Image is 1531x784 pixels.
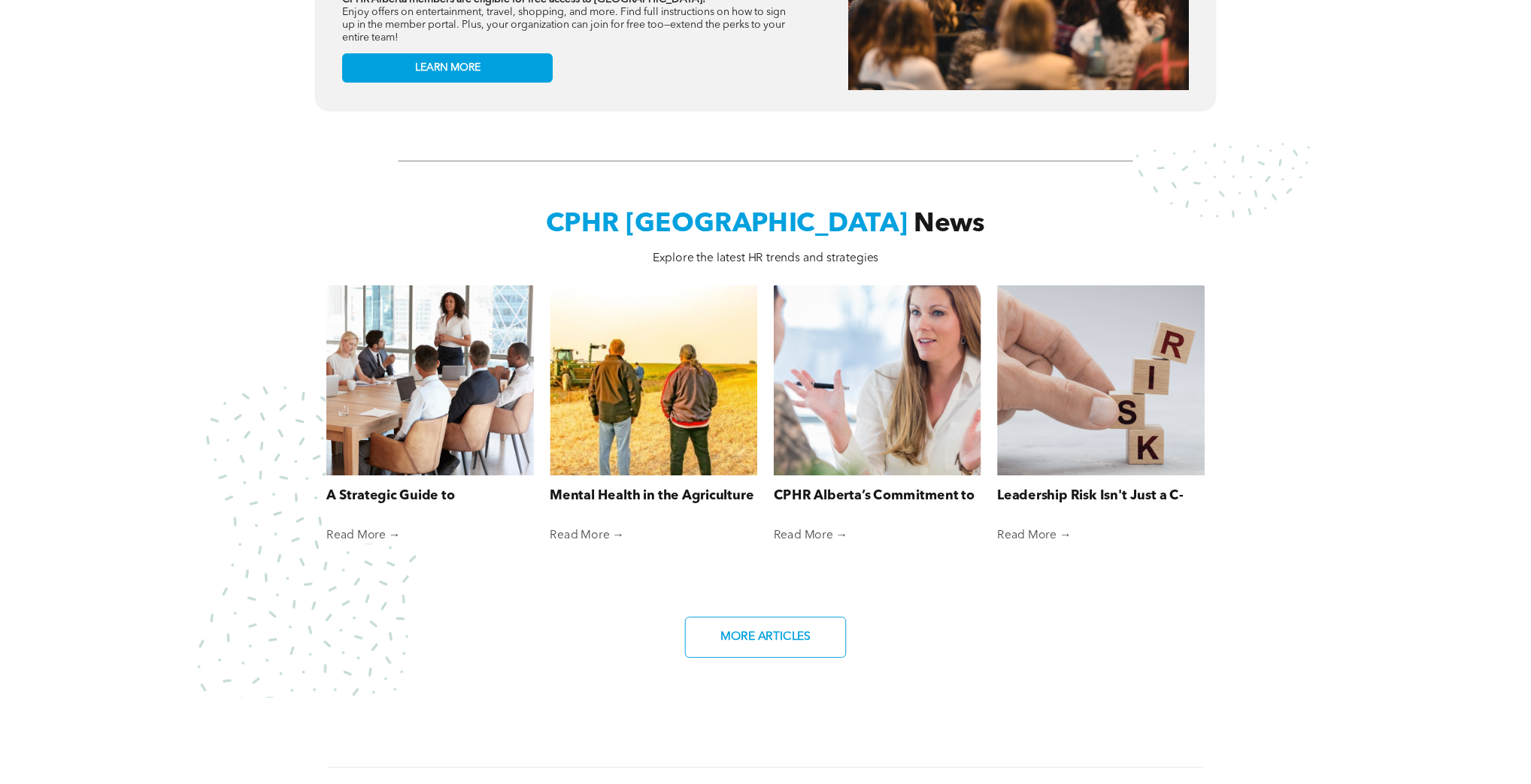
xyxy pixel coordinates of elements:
[685,617,846,658] a: MORE ARTICLES
[342,7,786,43] span: Enjoy offers on entertainment, travel, shopping, and more. Find full instructions on how to sign ...
[342,53,553,83] a: LEARN MORE
[326,528,534,542] a: Read More →
[550,487,757,506] a: Mental Health in the Agriculture Industry
[653,253,878,265] span: Explore the latest HR trends and strategies
[914,212,985,238] span: News
[715,623,816,652] span: MORE ARTICLES
[997,487,1205,506] a: Leadership Risk Isn't Just a C-Suite Concern
[997,528,1205,542] a: Read More →
[546,212,908,238] span: CPHR [GEOGRAPHIC_DATA]
[550,528,757,542] a: Read More →
[415,62,481,74] span: LEARN MORE
[774,487,981,506] a: CPHR Alberta’s Commitment to Supporting Reservists
[326,487,534,506] a: A Strategic Guide to Organization Restructuring, Part 1
[774,528,981,542] a: Read More →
